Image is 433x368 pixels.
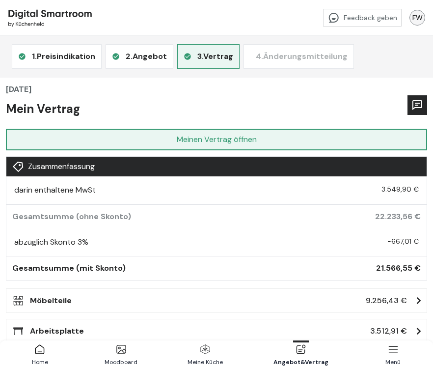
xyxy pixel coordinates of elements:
span: 1. Preisindikation [32,51,95,62]
span: [DATE] [6,84,86,95]
span: Menü [385,358,401,366]
h3: Zusammenfassung [28,161,95,172]
a: Moodboard [105,342,137,368]
button: Meinen Vertrag öffnen [6,129,427,150]
button: FW [409,10,425,26]
span: 22.233,56 € [375,211,421,223]
span: abzüglich Skonto 3% [14,236,88,248]
span: Gesamtsumme (mit Skonto) [12,262,126,274]
span: Home [32,358,48,366]
span: Gesamtsumme (ohne Skonto) [12,211,131,223]
h3: Arbeitsplatte [30,325,84,337]
img: Kuechenheld logo [8,6,92,29]
span: darin enthaltene MwSt [14,184,96,196]
h3: Möbelteile [30,295,72,307]
span: 3. Vertrag [197,51,233,62]
a: Meine Küche [188,342,223,368]
span: 21.566,55 € [376,262,421,274]
span: Meine Küche [188,358,223,366]
span: - 667,01 € [387,236,419,248]
a: Angebot&Vertrag [273,340,328,368]
span: 3.512,91 € [370,325,407,337]
span: Angebot&Vertrag [273,358,328,366]
span: Feedback geben [344,13,397,23]
h2: Mein Vertrag [6,101,86,117]
span: Moodboard [105,358,137,366]
span: 4. Änderungsmitteilung [256,51,348,62]
a: Home [25,342,54,368]
span: Meinen Vertrag öffnen [177,134,257,145]
button: Menü [379,342,408,366]
span: 3.549,90 € [381,184,419,196]
span: 9.256,43 € [366,295,407,307]
span: 2. Angebot [126,51,167,62]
